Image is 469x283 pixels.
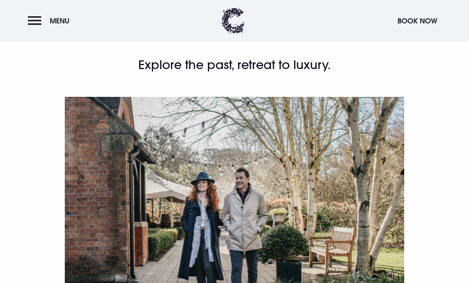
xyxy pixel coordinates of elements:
[393,12,441,29] button: Book Now
[221,8,245,34] img: Clandeboye Lodge
[50,16,70,25] span: Menu
[28,12,74,29] button: Menu
[48,57,421,73] h2: Explore the past, retreat to luxury.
